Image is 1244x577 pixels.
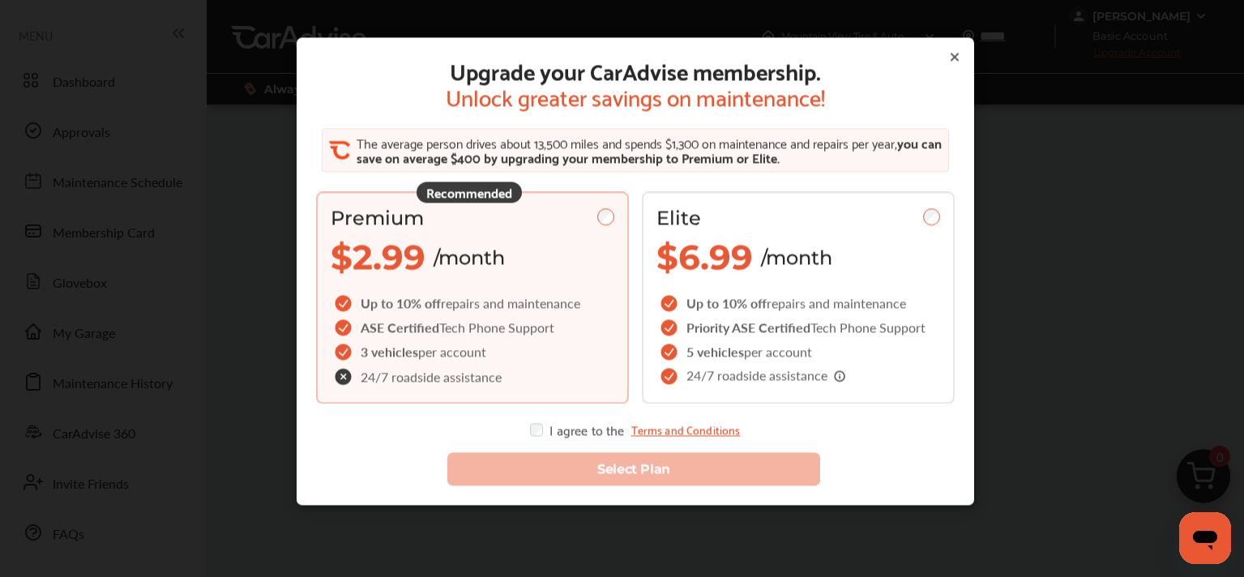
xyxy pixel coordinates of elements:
[335,319,354,336] img: checkIcon.6d469ec1.svg
[686,342,744,361] span: 5 vehicles
[361,370,502,383] span: 24/7 roadside assistance
[361,342,418,361] span: 3 vehicles
[434,246,505,269] span: /month
[446,57,825,83] span: Upgrade your CarAdvise membership.
[356,131,896,153] span: The average person drives about 13,500 miles and spends $1,300 on maintenance and repairs per year,
[810,318,926,336] span: Tech Phone Support
[761,246,832,269] span: /month
[446,83,825,109] span: Unlock greater savings on maintenance!
[686,293,767,312] span: Up to 10% off
[335,368,354,385] img: check-cross-icon.c68f34ea.svg
[686,318,810,336] span: Priority ASE Certified
[439,318,554,336] span: Tech Phone Support
[1179,512,1231,564] iframe: Button to launch messaging window, conversation in progress
[335,344,354,360] img: checkIcon.6d469ec1.svg
[331,236,425,278] span: $2.99
[441,293,580,312] span: repairs and maintenance
[631,423,740,436] a: Terms and Conditions
[331,206,424,229] span: Premium
[744,342,812,361] span: per account
[361,293,441,312] span: Up to 10% off
[660,295,680,311] img: checkIcon.6d469ec1.svg
[660,344,680,360] img: checkIcon.6d469ec1.svg
[418,342,486,361] span: per account
[361,318,439,336] span: ASE Certified
[417,182,522,203] div: Recommended
[660,368,680,384] img: checkIcon.6d469ec1.svg
[530,423,740,436] div: I agree to the
[356,131,941,168] span: you can save on average $400 by upgrading your membership to Premium or Elite.
[328,139,349,160] img: CA_CheckIcon.cf4f08d4.svg
[660,319,680,336] img: checkIcon.6d469ec1.svg
[767,293,906,312] span: repairs and maintenance
[686,369,847,383] span: 24/7 roadside assistance
[656,236,753,278] span: $6.99
[335,295,354,311] img: checkIcon.6d469ec1.svg
[656,206,701,229] span: Elite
